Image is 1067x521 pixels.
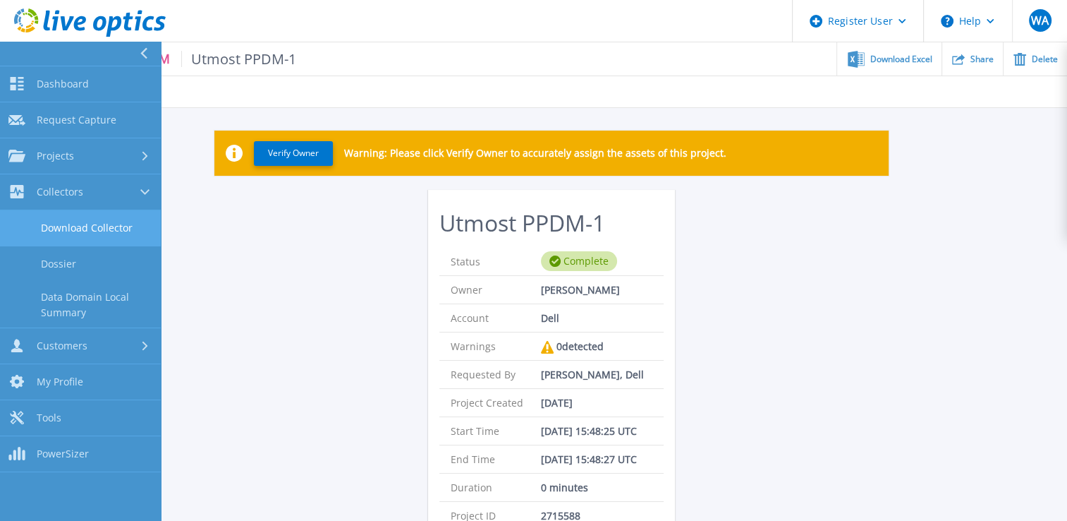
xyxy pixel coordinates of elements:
span: Share [970,55,994,64]
span: My Profile [37,376,83,388]
span: Request Capture [37,114,116,126]
p: Status [451,248,541,275]
p: Requested By [451,361,541,388]
span: WA [1031,15,1049,26]
span: Tools [37,412,61,424]
p: Warning: Please click Verify Owner to accurately assign the assets of this project. [344,148,726,159]
p: PowerProtect DM [67,51,296,67]
p: Account [451,304,541,332]
p: [PERSON_NAME], Dell [541,361,644,388]
h2: Utmost PPDM-1 [439,210,664,236]
p: Dell [541,304,559,332]
span: PowerSizer [37,448,89,460]
span: Download Excel [870,55,932,64]
p: Project Created [451,389,541,417]
p: 0 minutes [541,474,588,501]
p: [DATE] [541,389,573,417]
p: Warnings [451,333,541,360]
p: [DATE] 15:48:25 UTC [541,417,637,445]
p: Duration [451,474,541,501]
span: Utmost PPDM-1 [181,51,296,67]
span: Collectors [37,186,83,198]
p: Owner [451,276,541,304]
span: Dashboard [37,78,89,90]
div: 0 detected [541,333,604,361]
p: [PERSON_NAME] [541,276,620,304]
p: End Time [451,445,541,473]
span: Projects [37,150,74,162]
span: Customers [37,340,87,352]
p: Start Time [451,417,541,445]
span: Delete [1032,55,1058,64]
p: [DATE] 15:48:27 UTC [541,445,637,473]
div: Complete [541,251,617,271]
button: Verify Owner [254,141,333,166]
